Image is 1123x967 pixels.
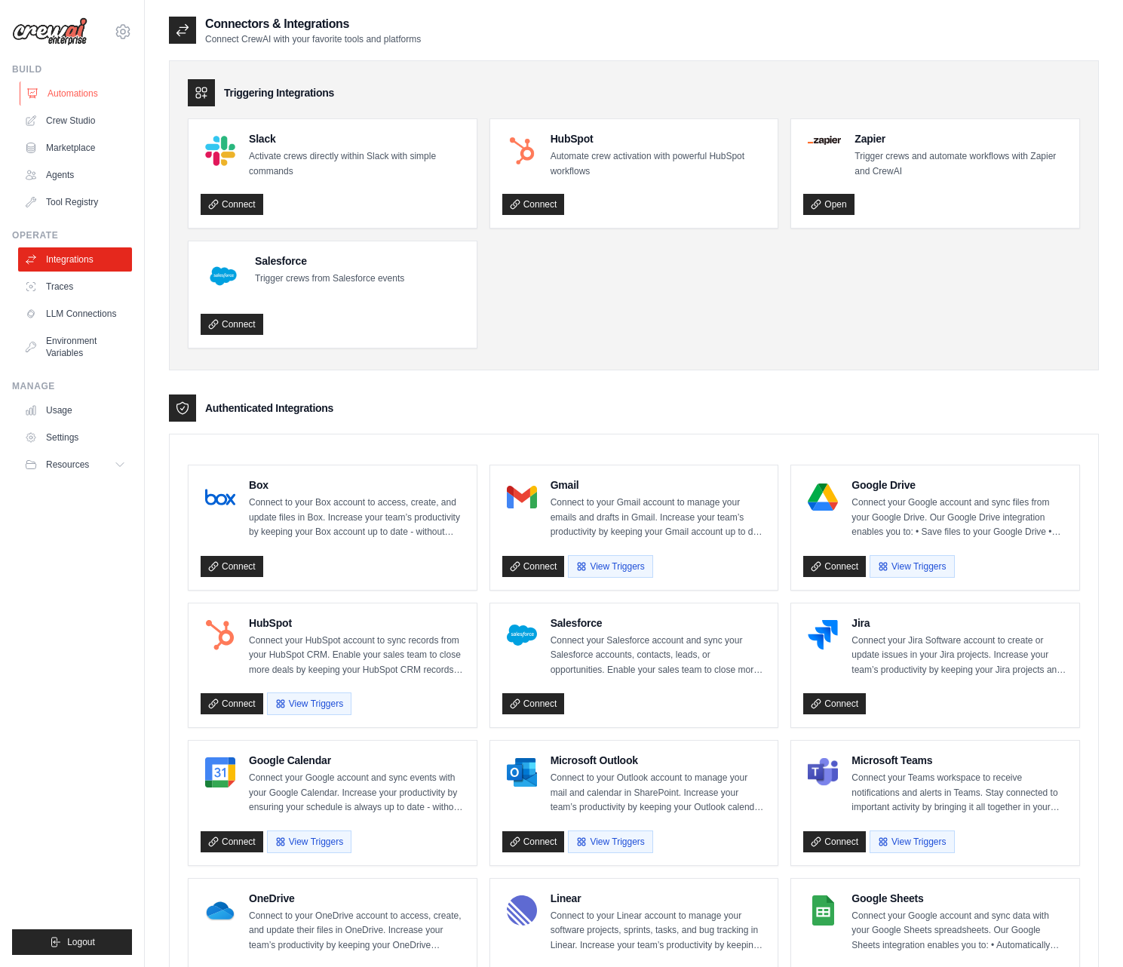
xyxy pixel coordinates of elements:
img: Box Logo [205,482,235,512]
a: Usage [18,398,132,422]
p: Connect to your Gmail account to manage your emails and drafts in Gmail. Increase your team’s pro... [551,496,766,540]
h4: OneDrive [249,891,465,906]
a: Connect [201,693,263,714]
a: Connect [502,194,565,215]
span: Logout [67,936,95,948]
button: View Triggers [568,830,652,853]
button: Logout [12,929,132,955]
a: Open [803,194,854,215]
h4: Microsoft Outlook [551,753,766,768]
img: Google Drive Logo [808,482,838,512]
img: Logo [12,17,87,46]
img: Microsoft Teams Logo [808,757,838,787]
a: Crew Studio [18,109,132,133]
img: Google Calendar Logo [205,757,235,787]
p: Connect to your Linear account to manage your software projects, sprints, tasks, and bug tracking... [551,909,766,953]
p: Connect to your OneDrive account to access, create, and update their files in OneDrive. Increase ... [249,909,465,953]
a: Integrations [18,247,132,272]
p: Connect your Jira Software account to create or update issues in your Jira projects. Increase you... [851,634,1067,678]
img: HubSpot Logo [205,620,235,650]
a: Connect [201,831,263,852]
a: Connect [803,556,866,577]
a: Marketplace [18,136,132,160]
a: Connect [502,693,565,714]
div: Build [12,63,132,75]
h4: Salesforce [551,616,766,631]
h4: Google Calendar [249,753,465,768]
h4: Gmail [551,477,766,493]
p: Connect your HubSpot account to sync records from your HubSpot CRM. Enable your sales team to clo... [249,634,465,678]
h4: Microsoft Teams [851,753,1067,768]
div: Manage [12,380,132,392]
img: Zapier Logo [808,136,841,145]
h4: Google Sheets [851,891,1067,906]
a: LLM Connections [18,302,132,326]
button: View Triggers [870,830,954,853]
h4: Box [249,477,465,493]
a: Connect [803,693,866,714]
a: Connect [803,831,866,852]
img: OneDrive Logo [205,895,235,926]
h4: Jira [851,616,1067,631]
p: Connect your Google account and sync files from your Google Drive. Our Google Drive integration e... [851,496,1067,540]
h4: Slack [249,131,465,146]
a: Connect [502,831,565,852]
a: Agents [18,163,132,187]
p: Connect your Google account and sync events with your Google Calendar. Increase your productivity... [249,771,465,815]
a: Connect [201,194,263,215]
h2: Connectors & Integrations [205,15,421,33]
img: Microsoft Outlook Logo [507,757,537,787]
p: Connect to your Box account to access, create, and update files in Box. Increase your team’s prod... [249,496,465,540]
a: Automations [20,81,133,106]
p: Connect CrewAI with your favorite tools and platforms [205,33,421,45]
p: Connect to your Outlook account to manage your mail and calendar in SharePoint. Increase your tea... [551,771,766,815]
p: Activate crews directly within Slack with simple commands [249,149,465,179]
button: View Triggers [870,555,954,578]
img: Linear Logo [507,895,537,926]
h4: Google Drive [851,477,1067,493]
a: Connect [201,556,263,577]
img: Jira Logo [808,620,838,650]
h4: Zapier [855,131,1067,146]
button: View Triggers [568,555,652,578]
a: Environment Variables [18,329,132,365]
p: Connect your Salesforce account and sync your Salesforce accounts, contacts, leads, or opportunit... [551,634,766,678]
a: Settings [18,425,132,450]
a: Connect [201,314,263,335]
h4: Linear [551,891,766,906]
a: Connect [502,556,565,577]
h3: Triggering Integrations [224,85,334,100]
img: Slack Logo [205,136,235,166]
button: Resources [18,453,132,477]
button: View Triggers [267,692,351,715]
img: Google Sheets Logo [808,895,838,926]
h4: Salesforce [255,253,404,269]
img: Salesforce Logo [205,258,241,294]
img: Salesforce Logo [507,620,537,650]
p: Trigger crews from Salesforce events [255,272,404,287]
h4: HubSpot [249,616,465,631]
a: Tool Registry [18,190,132,214]
a: Traces [18,275,132,299]
img: Gmail Logo [507,482,537,512]
p: Connect your Google account and sync data with your Google Sheets spreadsheets. Our Google Sheets... [851,909,1067,953]
span: Resources [46,459,89,471]
div: Operate [12,229,132,241]
h3: Authenticated Integrations [205,401,333,416]
p: Automate crew activation with powerful HubSpot workflows [551,149,766,179]
p: Trigger crews and automate workflows with Zapier and CrewAI [855,149,1067,179]
p: Connect your Teams workspace to receive notifications and alerts in Teams. Stay connected to impo... [851,771,1067,815]
img: HubSpot Logo [507,136,537,166]
button: View Triggers [267,830,351,853]
h4: HubSpot [551,131,766,146]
